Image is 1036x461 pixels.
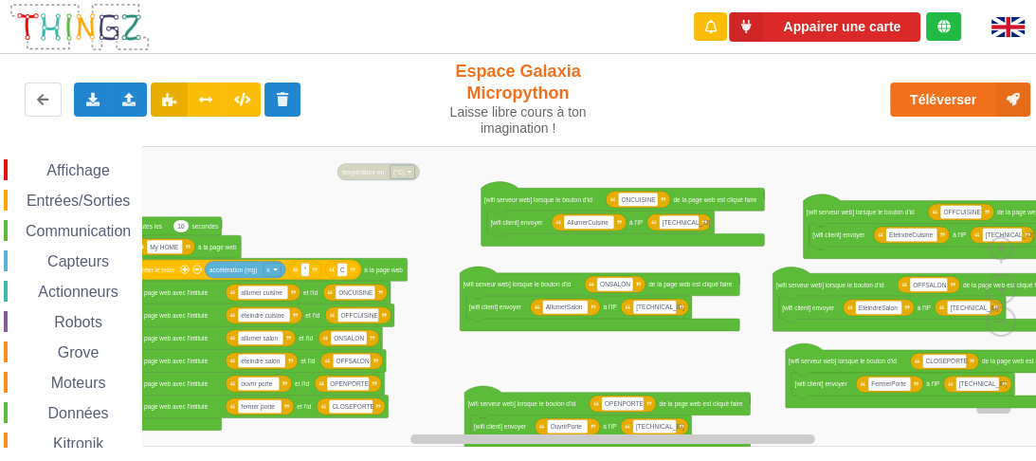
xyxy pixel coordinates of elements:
text: EteindreSalon [859,304,898,311]
text: éteindre cuisine [241,312,284,319]
text: fermer porte [241,403,275,411]
text: de la page web est cliqué faire [648,281,732,288]
div: Espace Galaxia Micropython [433,61,604,137]
text: et l'id [305,312,319,319]
text: température en [342,168,385,175]
text: EteindreCuisine [889,231,933,238]
text: créer le texte [139,267,175,273]
text: OFFCUISINE [943,209,981,215]
text: My HOME [150,244,179,251]
text: C [340,267,345,273]
text: et l'id [303,289,318,296]
span: Entrées/Sorties [24,193,133,209]
span: Moteurs [48,375,109,391]
text: [wifi client] envoyer [474,423,527,431]
text: et l'id [297,403,311,410]
text: [wifi client] envoyer [782,304,835,312]
text: OFFCUISINE [340,312,378,319]
text: accélération (mg) [209,267,257,274]
text: à l'IP [603,304,616,310]
text: ONCUISINE [621,196,656,203]
text: [wifi serveur web] lorsque le bouton d'id [463,281,571,288]
text: éteindre salon [241,358,280,364]
text: [TECHNICAL_ID] [636,304,684,311]
text: 10 [177,223,185,230]
span: Communication [23,223,134,239]
text: FermerPorte [871,380,906,387]
text: [wifi client] envoyer [490,219,543,227]
text: secondes [192,223,220,230]
span: Données [45,405,112,421]
text: [wifi serveur web] lorsque le bouton d'id [484,196,592,204]
text: ° [304,267,307,273]
img: gb.png [991,17,1025,37]
text: de la page web est cliqué faire [659,400,742,408]
text: de la page web est cliqué faire [673,196,756,204]
div: Laisse libre cours à ton imagination ! [433,104,604,137]
text: (°C) [393,168,405,175]
text: OFFSALON [336,358,369,364]
text: [TECHNICAL_ID] [950,304,998,312]
img: thingz_logo.png [9,2,151,52]
text: ouvrir porte [241,380,272,388]
text: [wifi serveur web] lorsque le bouton d'id [807,209,915,216]
span: Robots [51,314,105,330]
text: et l'id [299,335,313,341]
text: OuvrirPorte [551,423,583,430]
text: [wifi serveur web] lorsque le bouton d'id [775,281,883,288]
text: [TECHNICAL_ID] [636,423,684,431]
text: ONSALON [334,335,364,341]
text: [wifi client] envoyer [812,231,865,239]
div: Tu es connecté au serveur de création de Thingz [926,12,961,41]
text: [wifi client] envoyer [469,304,522,311]
span: Grove [55,344,102,360]
text: CLOSEPORTE [332,403,374,410]
text: [TECHNICAL_ID] [663,219,711,227]
text: à l'IP [629,219,643,226]
text: [wifi client] envoyer [794,380,847,388]
text: à la page web [198,244,237,251]
span: Capteurs [45,253,112,269]
text: x [266,267,270,273]
text: [TECHNICAL_ID] [959,380,1008,388]
span: Kitronik [50,435,106,452]
text: à l'IP [603,423,616,430]
span: Actionneurs [35,284,121,300]
text: AllumerCuisine [567,219,609,226]
text: ONSALON [600,281,630,287]
text: et l'id [295,380,309,387]
span: Affichage [44,162,112,178]
text: à l'IP [953,231,966,238]
text: [TECHNICAL_ID] [986,231,1034,239]
text: CLOSEPORTE [925,358,968,364]
text: [wifi serveur web] lorsque le bouton d'id [789,358,897,365]
text: OPENPORTE [605,400,644,407]
text: et l'id [300,358,315,364]
button: Téléverser [890,83,1030,117]
text: à la page web [364,267,403,274]
text: allumer cuisine [241,289,282,296]
text: allumer salon [241,335,278,341]
text: à l'IP [926,380,939,387]
button: Appairer une carte [729,12,920,42]
text: à l'IP [918,304,931,311]
text: OFFSALON [913,281,946,287]
text: OPENPORTE [330,380,369,387]
text: ONCUISINE [338,289,373,296]
text: [wifi serveur web] lorsque le bouton d'id [467,400,575,408]
text: AllumerSalon [546,304,583,310]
